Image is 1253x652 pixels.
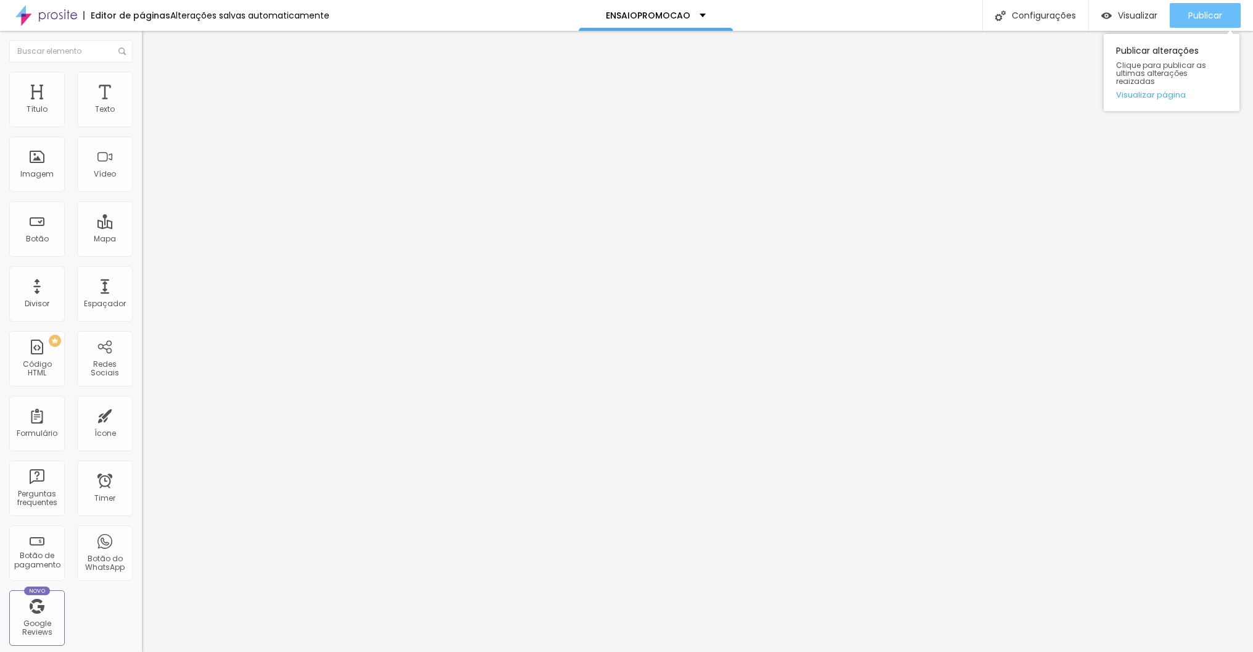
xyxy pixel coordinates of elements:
a: Visualizar página [1116,91,1227,99]
div: Alterações salvas automaticamente [170,11,329,20]
div: Divisor [25,299,49,308]
div: Espaçador [84,299,126,308]
iframe: Editor [142,31,1253,652]
img: view-1.svg [1101,10,1112,21]
div: Ícone [94,429,116,438]
div: Texto [95,105,115,114]
div: Redes Sociais [80,360,129,378]
input: Buscar elemento [9,40,133,62]
div: Timer [94,494,115,503]
div: Publicar alterações [1104,34,1239,111]
div: Título [27,105,48,114]
div: Código HTML [12,360,61,378]
div: Novo [24,587,51,595]
span: Clique para publicar as ultimas alterações reaizadas [1116,61,1227,86]
div: Editor de páginas [83,11,170,20]
p: ENSAIOPROMOCAO [606,11,690,20]
div: Botão do WhatsApp [80,554,129,572]
div: Perguntas frequentes [12,490,61,508]
div: Imagem [20,170,54,178]
img: Icone [995,10,1006,21]
button: Visualizar [1089,3,1170,28]
img: Icone [118,48,126,55]
div: Google Reviews [12,619,61,637]
div: Mapa [94,235,116,243]
div: Botão [26,235,49,243]
div: Botão de pagamento [12,551,61,569]
span: Visualizar [1118,10,1157,20]
span: Publicar [1188,10,1222,20]
div: Formulário [17,429,57,438]
button: Publicar [1170,3,1241,28]
div: Vídeo [94,170,116,178]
